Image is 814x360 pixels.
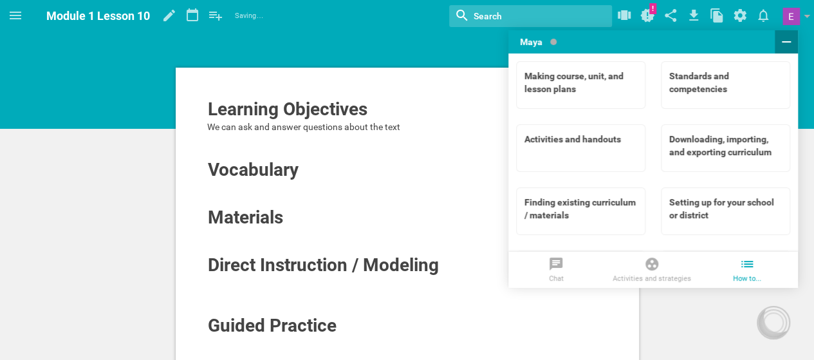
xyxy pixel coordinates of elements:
div: Setting up for your school or district [669,196,782,222]
div: Making course, unit, and lesson plans [524,70,637,95]
span: Module 1 Lesson 10 [46,9,150,23]
span: Vocabulary [208,159,299,180]
span: Materials [208,207,283,228]
li: How to... [699,252,795,288]
input: Search [472,8,569,24]
span: Guided Practice [208,315,337,336]
span: We can ask and answer questions about the text [207,122,400,132]
div: Activities and handouts [524,133,637,146]
div: Maya [508,30,557,53]
div: Standards and competencies [669,70,782,95]
div: Downloading, importing, and exporting curriculum [669,133,782,158]
li: Activities and strategies [604,252,699,288]
span: Saving… [235,10,263,23]
li: Chat [508,252,604,288]
span: Direct Instruction / Modeling [208,254,439,276]
span: Learning Objectives [208,99,367,120]
div: Finding existing curriculum / materials [524,196,637,222]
